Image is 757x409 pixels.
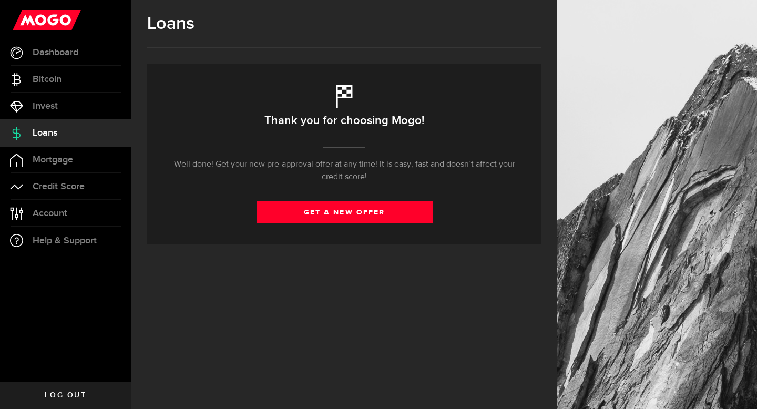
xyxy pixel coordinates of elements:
span: Invest [33,101,58,111]
span: Account [33,209,67,218]
span: Log out [45,392,86,399]
span: Dashboard [33,48,78,57]
p: Well done! Get your new pre-approval offer at any time! It is easy, fast and doesn’t affect your ... [168,158,520,183]
span: Bitcoin [33,75,62,84]
h2: Thank you for choosing Mogo! [264,110,424,132]
span: Mortgage [33,155,73,165]
span: Help & Support [33,236,97,246]
span: Credit Score [33,182,85,191]
a: get a new offer [257,201,433,223]
span: Loans [33,128,57,138]
h1: Loans [147,13,541,34]
iframe: LiveChat chat widget [713,365,757,409]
